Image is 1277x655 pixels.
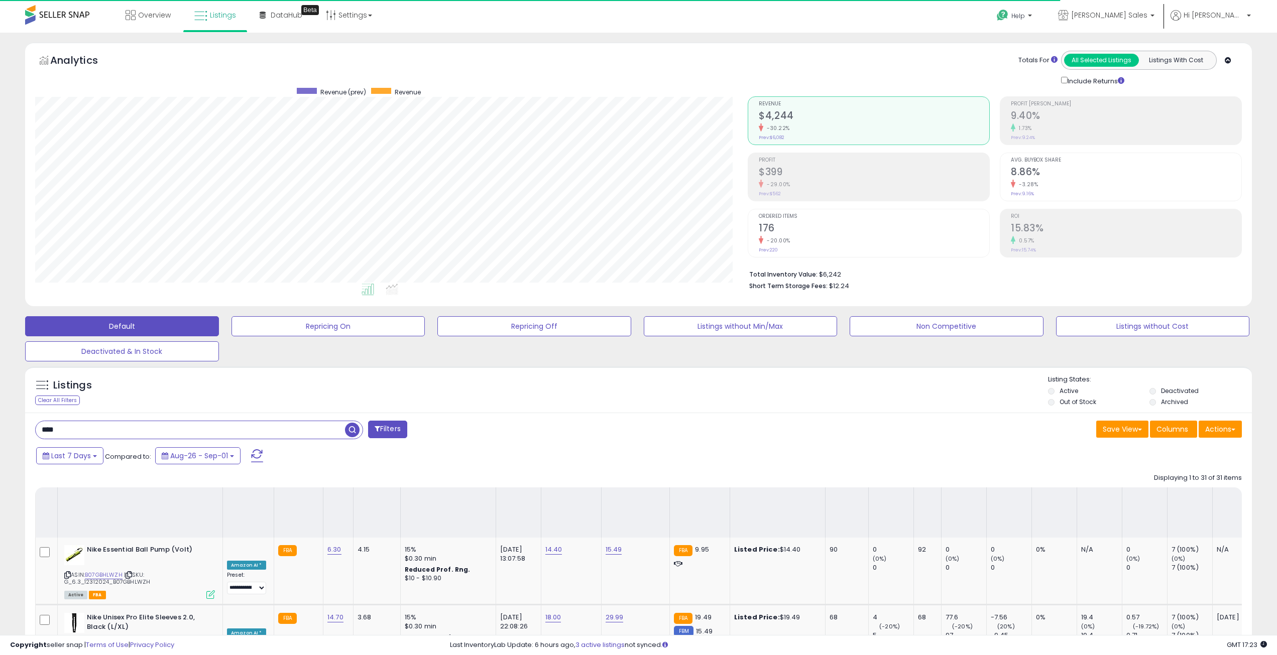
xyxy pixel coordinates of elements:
[830,545,861,554] div: 90
[405,565,471,574] b: Reduced Prof. Rng.
[946,613,986,622] div: 77.6
[301,5,319,15] div: Tooltip anchor
[1060,386,1078,395] label: Active
[759,166,989,180] h2: $399
[1172,563,1212,572] div: 7 (100%)
[759,101,989,107] span: Revenue
[674,545,692,556] small: FBA
[1060,398,1096,406] label: Out of Stock
[1172,545,1212,554] div: 7 (100%)
[946,563,986,572] div: 0
[763,124,790,132] small: -30.22%
[278,545,297,556] small: FBA
[734,545,780,554] b: Listed Price:
[1011,222,1241,236] h2: 15.83%
[1011,166,1241,180] h2: 8.86%
[405,545,488,554] div: 15%
[1036,545,1069,554] div: 0%
[759,191,781,197] small: Prev: $562
[36,447,103,464] button: Last 7 Days
[991,555,1005,563] small: (0%)
[64,545,84,565] img: 319PlHA7puL._SL40_.jpg
[358,545,393,554] div: 4.15
[1081,622,1095,630] small: (0%)
[405,574,488,583] div: $10 - $10.90
[946,555,960,563] small: (0%)
[227,572,266,594] div: Preset:
[749,282,828,290] b: Short Term Storage Fees:
[644,316,838,336] button: Listings without Min/Max
[210,10,236,20] span: Listings
[395,88,421,96] span: Revenue
[1011,214,1241,219] span: ROI
[1071,10,1147,20] span: [PERSON_NAME] Sales
[1018,56,1058,65] div: Totals For
[87,613,209,634] b: Nike Unisex Pro Elite Sleeves 2.0, Black (L/XL)
[946,545,986,554] div: 0
[991,563,1031,572] div: 0
[1064,54,1139,67] button: All Selected Listings
[1138,54,1213,67] button: Listings With Cost
[674,613,692,624] small: FBA
[25,341,219,361] button: Deactivated & In Stock
[64,613,84,633] img: 21ujuJQoIOL._SL40_.jpg
[918,613,934,622] div: 68
[231,316,425,336] button: Repricing On
[105,452,151,461] span: Compared to:
[763,237,790,244] small: -20.00%
[278,613,297,624] small: FBA
[759,135,784,141] small: Prev: $6,082
[64,571,150,586] span: | SKU: G_6.3_12312024_B07GBHLWZH
[437,316,631,336] button: Repricing Off
[1011,135,1035,141] small: Prev: 9.24%
[405,622,488,631] div: $0.30 min
[35,396,80,405] div: Clear All Filters
[89,591,106,599] span: FBA
[996,9,1009,22] i: Get Help
[1156,424,1188,434] span: Columns
[358,613,393,622] div: 3.68
[1015,181,1038,188] small: -3.28%
[1015,237,1034,244] small: 0.57%
[327,612,343,622] a: 14.70
[695,545,709,554] span: 9.95
[368,421,407,438] button: Filters
[271,10,302,20] span: DataHub
[320,88,366,96] span: Revenue (prev)
[1048,375,1252,384] p: Listing States:
[873,545,913,554] div: 0
[405,554,488,563] div: $0.30 min
[53,378,92,392] h5: Listings
[405,613,488,622] div: 15%
[1172,613,1212,622] div: 7 (100%)
[1054,75,1136,86] div: Include Returns
[749,270,818,279] b: Total Inventory Value:
[50,53,118,70] h5: Analytics
[734,545,818,554] div: $14.40
[500,613,533,631] div: [DATE] 22:08:26
[918,545,934,554] div: 92
[450,640,1267,650] div: Last InventoryLab Update: 6 hours ago, not synced.
[763,181,790,188] small: -29.00%
[155,447,241,464] button: Aug-26 - Sep-01
[64,591,87,599] span: All listings currently available for purchase on Amazon
[1154,473,1242,483] div: Displaying 1 to 31 of 31 items
[850,316,1043,336] button: Non Competitive
[85,571,123,579] a: B07GBHLWZH
[1126,545,1167,554] div: 0
[991,613,1031,622] div: -7.56
[1161,386,1199,395] label: Deactivated
[1172,555,1186,563] small: (0%)
[575,640,625,649] a: 3 active listings
[138,10,171,20] span: Overview
[952,622,973,630] small: (-20%)
[10,640,47,649] strong: Copyright
[1126,613,1167,622] div: 0.57
[1015,124,1032,132] small: 1.73%
[759,110,989,123] h2: $4,244
[1011,247,1036,253] small: Prev: 15.74%
[1011,12,1025,20] span: Help
[1126,555,1140,563] small: (0%)
[759,214,989,219] span: Ordered Items
[734,613,818,622] div: $19.49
